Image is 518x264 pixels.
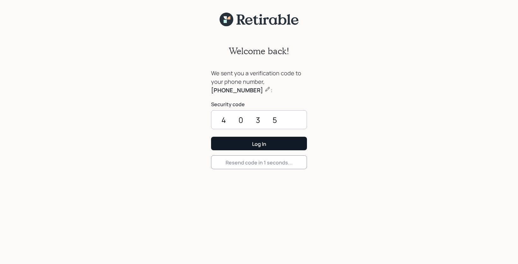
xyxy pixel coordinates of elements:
[211,86,263,94] b: [PHONE_NUMBER]
[252,141,266,147] div: Log In
[229,46,289,56] h2: Welcome back!
[211,110,307,129] input: ••••
[211,101,307,108] label: Security code
[211,69,307,95] div: We sent you a verification code to your phone number, :
[226,159,293,166] div: Resend code in 1 seconds...
[211,155,307,169] button: Resend code in 1 seconds...
[211,137,307,150] button: Log In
